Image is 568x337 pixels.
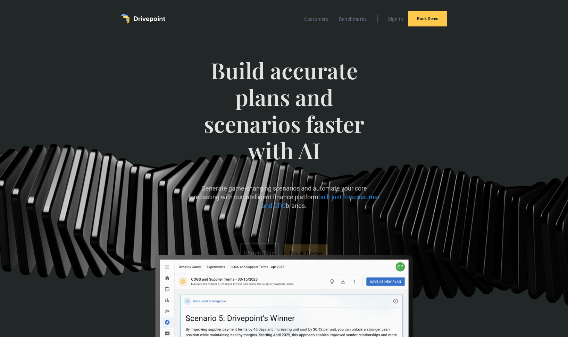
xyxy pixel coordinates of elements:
a: Sign In [384,15,407,24]
a: Customers [301,15,332,24]
p: Generate game-changing scenarios and automate your core forecasting with our intelligent finance ... [187,184,381,210]
a: Benchmarks [335,15,370,24]
a: Book Demo [408,11,447,26]
a: home [121,14,165,24]
a: Watch Tour [240,243,279,263]
a: Book Demo [284,244,328,263]
span: built just for consumer and CPG [262,193,380,209]
span: Build accurate plans and scenarios faster with AI [187,57,381,178]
